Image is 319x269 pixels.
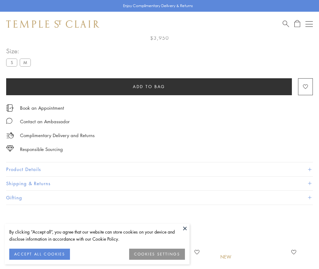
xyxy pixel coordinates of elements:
div: By clicking “Accept all”, you agree that our website can store cookies on your device and disclos... [9,228,185,243]
span: Add to bag [133,83,165,90]
a: Open Shopping Bag [294,20,300,28]
img: icon_delivery.svg [6,132,14,139]
div: New [220,254,231,260]
button: Product Details [6,162,313,176]
a: Book an Appointment [20,104,64,111]
button: ACCEPT ALL COOKIES [9,249,70,260]
button: Add to bag [6,78,292,95]
img: icon_appointment.svg [6,104,14,112]
img: icon_sourcing.svg [6,145,14,152]
p: Complimentary Delivery and Returns [20,132,95,139]
img: Temple St. Clair [6,20,99,28]
button: COOKIES SETTINGS [129,249,185,260]
button: Shipping & Returns [6,177,313,190]
img: MessageIcon-01_2.svg [6,118,12,124]
label: M [20,59,31,66]
p: Enjoy Complimentary Delivery & Returns [123,3,193,9]
label: S [6,59,17,66]
button: Gifting [6,191,313,205]
span: Size: [6,46,33,56]
span: $3,950 [150,34,169,42]
div: Contact an Ambassador [20,118,70,125]
div: Responsible Sourcing [20,145,63,153]
a: Search [283,20,289,28]
button: Open navigation [305,20,313,28]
